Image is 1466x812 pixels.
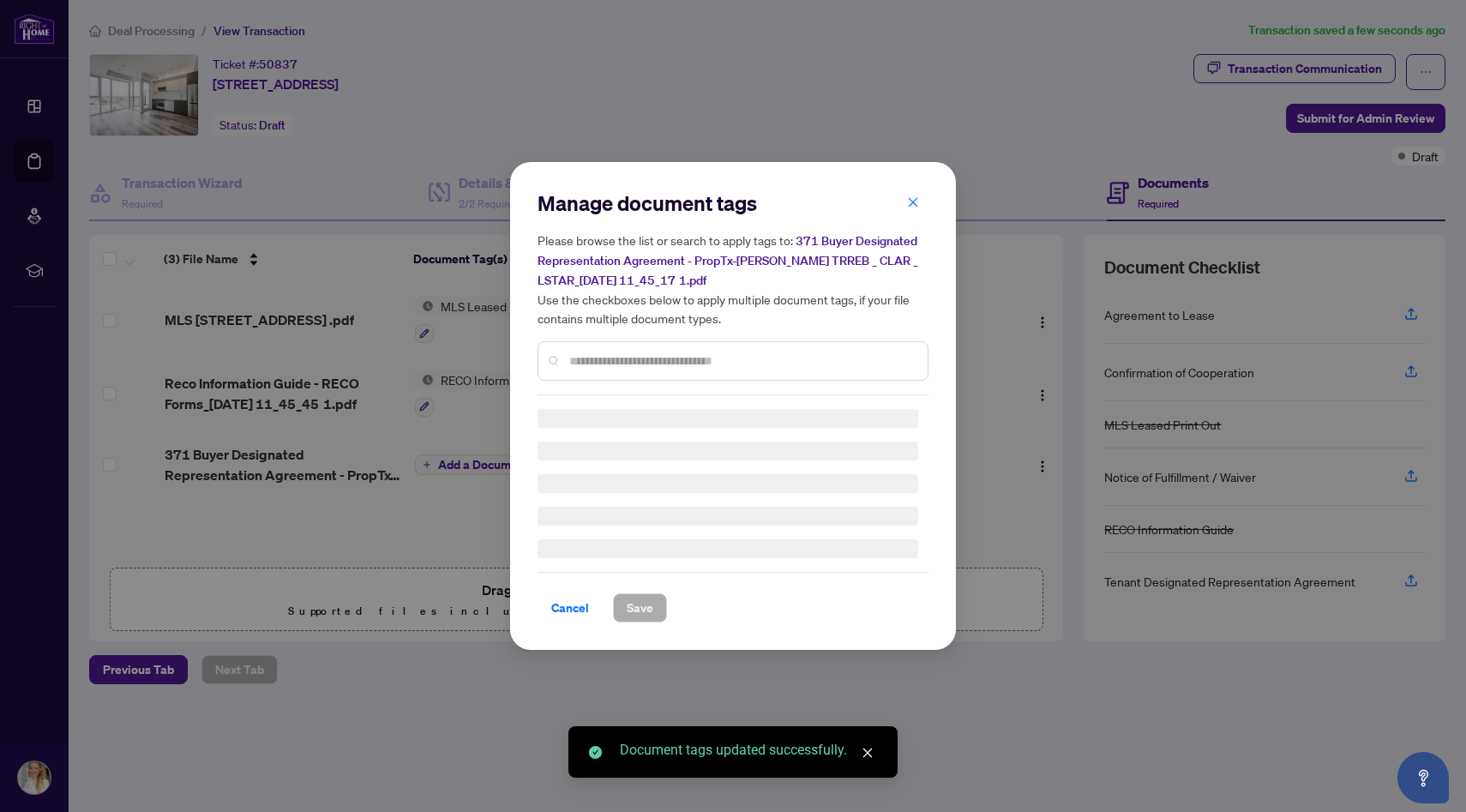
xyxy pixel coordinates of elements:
[907,196,919,208] span: close
[620,740,877,761] div: Document tags updated successfully.
[538,189,928,217] h2: Manage document tags
[589,746,602,759] span: check-circle
[538,231,928,328] h5: Please browse the list or search to apply tags to: Use the checkboxes below to apply multiple doc...
[538,593,603,623] button: Cancel
[538,233,918,288] span: 371 Buyer Designated Representation Agreement - PropTx-[PERSON_NAME] TRREB _ CLAR _ LSTAR_[DATE] ...
[858,743,877,762] a: Close
[1397,752,1449,803] button: Open asap
[551,594,589,622] span: Cancel
[862,747,874,759] span: close
[613,593,667,623] button: Save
